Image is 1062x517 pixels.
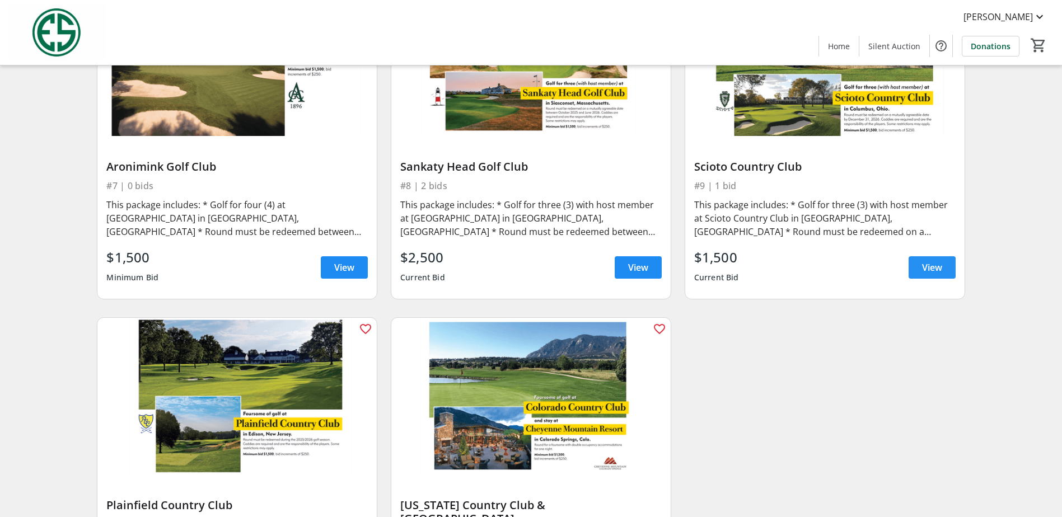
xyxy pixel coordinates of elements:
span: View [334,261,354,274]
span: [PERSON_NAME] [963,10,1033,23]
span: View [922,261,942,274]
div: Current Bid [400,267,445,288]
a: Silent Auction [859,36,929,57]
div: Scioto Country Club [694,160,956,173]
button: Cart [1028,35,1049,55]
div: Plainfield Country Club [106,499,368,512]
button: [PERSON_NAME] [955,8,1055,26]
div: #9 | 1 bid [694,178,956,194]
div: This package includes: * Golf for four (4) at [GEOGRAPHIC_DATA] in [GEOGRAPHIC_DATA], [GEOGRAPHIC... [106,198,368,238]
div: Sankaty Head Golf Club [400,160,662,173]
img: Evans Scholars Foundation's Logo [7,4,106,60]
span: View [628,261,648,274]
mat-icon: favorite_outline [653,322,666,336]
div: $1,500 [106,247,158,267]
img: Colorado Country Club & Cheyenne Mountain Resort [391,318,671,475]
div: #8 | 2 bids [400,178,662,194]
div: $2,500 [400,247,445,267]
mat-icon: favorite_outline [359,322,372,336]
span: Home [828,40,850,52]
a: Donations [962,36,1019,57]
div: #7 | 0 bids [106,178,368,194]
span: Silent Auction [868,40,920,52]
div: Current Bid [694,267,739,288]
div: Aronimink Golf Club [106,160,368,173]
div: This package includes: * Golf for three (3) with host member at Scioto Country Club in [GEOGRAPHI... [694,198,956,238]
div: This package includes: * Golf for three (3) with host member at [GEOGRAPHIC_DATA] in [GEOGRAPHIC_... [400,198,662,238]
img: Plainfield Country Club [97,318,377,475]
div: Minimum Bid [106,267,158,288]
a: View [321,256,368,279]
div: $1,500 [694,247,739,267]
a: Home [819,36,859,57]
a: View [909,256,956,279]
span: Donations [971,40,1010,52]
button: Help [930,35,952,57]
a: View [615,256,662,279]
